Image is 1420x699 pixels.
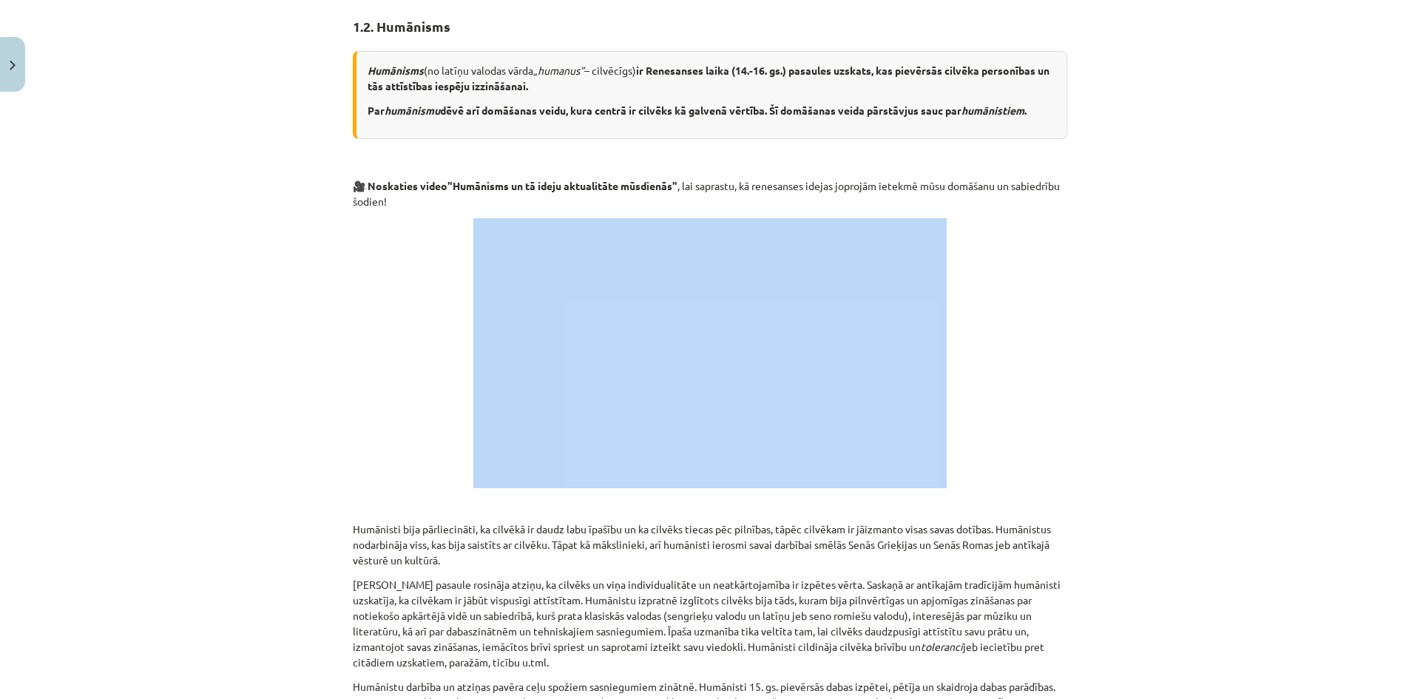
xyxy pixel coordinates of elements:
[368,64,424,77] i: Humānisms
[1024,104,1027,117] b: .
[447,179,677,192] strong: "Humānisms un tā ideju aktualitāte mūsdienās"
[440,104,961,117] b: dēvē arī domāšanas veidu, kura centrā ir cilvēks kā galvenā vērtība. Šī domāšanas veida pārstāvju...
[353,577,1067,670] p: [PERSON_NAME] pasaule rosināja atziņu, ka cilvēks un viņa individualitāte un neatkārtojamība ir i...
[385,104,440,117] i: humānismu
[961,104,1024,117] i: humānistiem
[353,178,1067,209] p: , lai saprastu, kā renesanses idejas joprojām ietekmē mūsu domāšanu un sabiedrību šodien!
[353,179,677,192] strong: 🎥 Noskaties video
[353,18,450,35] b: 1.2. Humānisms
[921,640,963,653] i: toleranci
[368,64,1049,92] b: ir Renesanses laika (14.-16. gs.) pasaules uzskats, kas pievērsās cilvēka personības un tās attīs...
[353,521,1067,568] p: Humānisti bija pārliecināti, ka cilvēkā ir daudz labu īpašību un ka cilvēks tiecas pēc pilnības, ...
[368,104,385,117] b: Par
[10,61,16,70] img: icon-close-lesson-0947bae3869378f0d4975bcd49f059093ad1ed9edebbc8119c70593378902aed.svg
[368,63,1055,94] p: (no latīņu valodas vārda – cilvēcīgs)
[533,64,584,77] i: „humanus”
